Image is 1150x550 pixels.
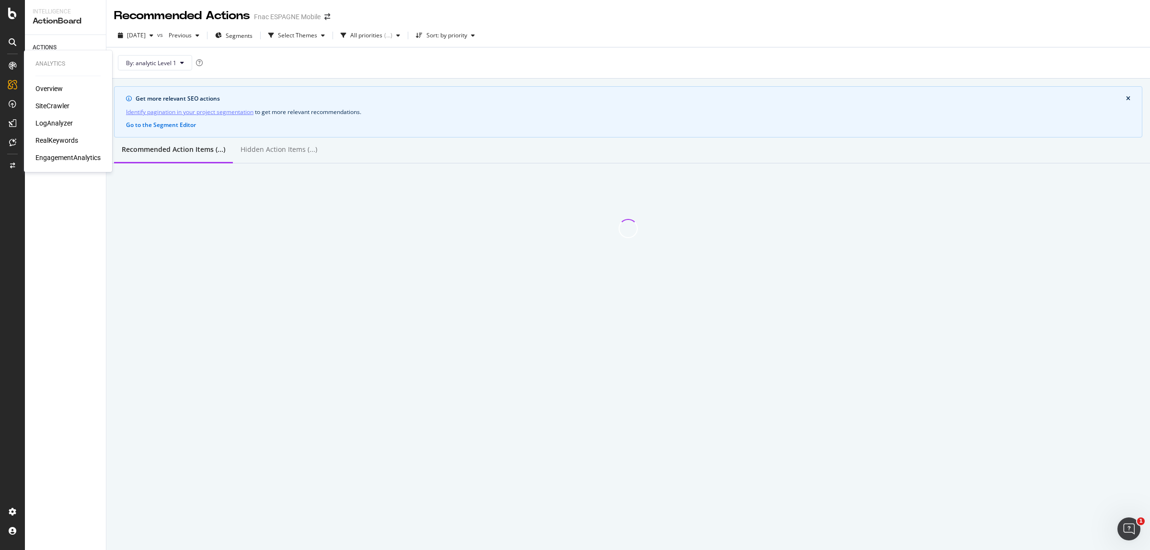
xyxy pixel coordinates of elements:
[278,33,317,38] div: Select Themes
[33,8,98,16] div: Intelligence
[1124,92,1133,105] button: close banner
[136,94,1126,103] div: Get more relevant SEO actions
[126,107,253,117] a: Identify pagination in your project segmentation
[384,33,392,38] div: ( ... )
[165,28,203,43] button: Previous
[264,28,329,43] button: Select Themes
[35,118,73,128] a: LogAnalyzer
[254,12,321,22] div: Fnac ESPAGNE Mobile
[1137,517,1145,525] span: 1
[412,28,479,43] button: Sort: by priority
[114,8,250,24] div: Recommended Actions
[35,101,69,111] a: SiteCrawler
[126,107,1130,117] div: to get more relevant recommendations .
[126,121,196,129] button: Go to the Segment Editor
[211,28,256,43] button: Segments
[33,43,57,53] div: ACTIONS
[165,31,192,39] span: Previous
[114,28,157,43] button: [DATE]
[127,31,146,39] span: 2025 Sep. 1st
[1117,517,1140,540] iframe: Intercom live chat
[35,136,78,145] a: RealKeywords
[226,32,253,40] span: Segments
[324,13,330,20] div: arrow-right-arrow-left
[33,43,99,53] a: ACTIONS
[35,153,101,162] a: EngagementAnalytics
[126,59,176,67] span: By: analytic Level 1
[114,86,1142,137] div: info banner
[35,60,101,68] div: Analytics
[350,33,382,38] div: All priorities
[157,31,165,39] span: vs
[241,145,317,154] div: Hidden Action Items (...)
[337,28,404,43] button: All priorities(...)
[122,145,225,154] div: Recommended Action Items (...)
[33,16,98,27] div: ActionBoard
[118,55,192,70] button: By: analytic Level 1
[426,33,467,38] div: Sort: by priority
[35,84,63,93] a: Overview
